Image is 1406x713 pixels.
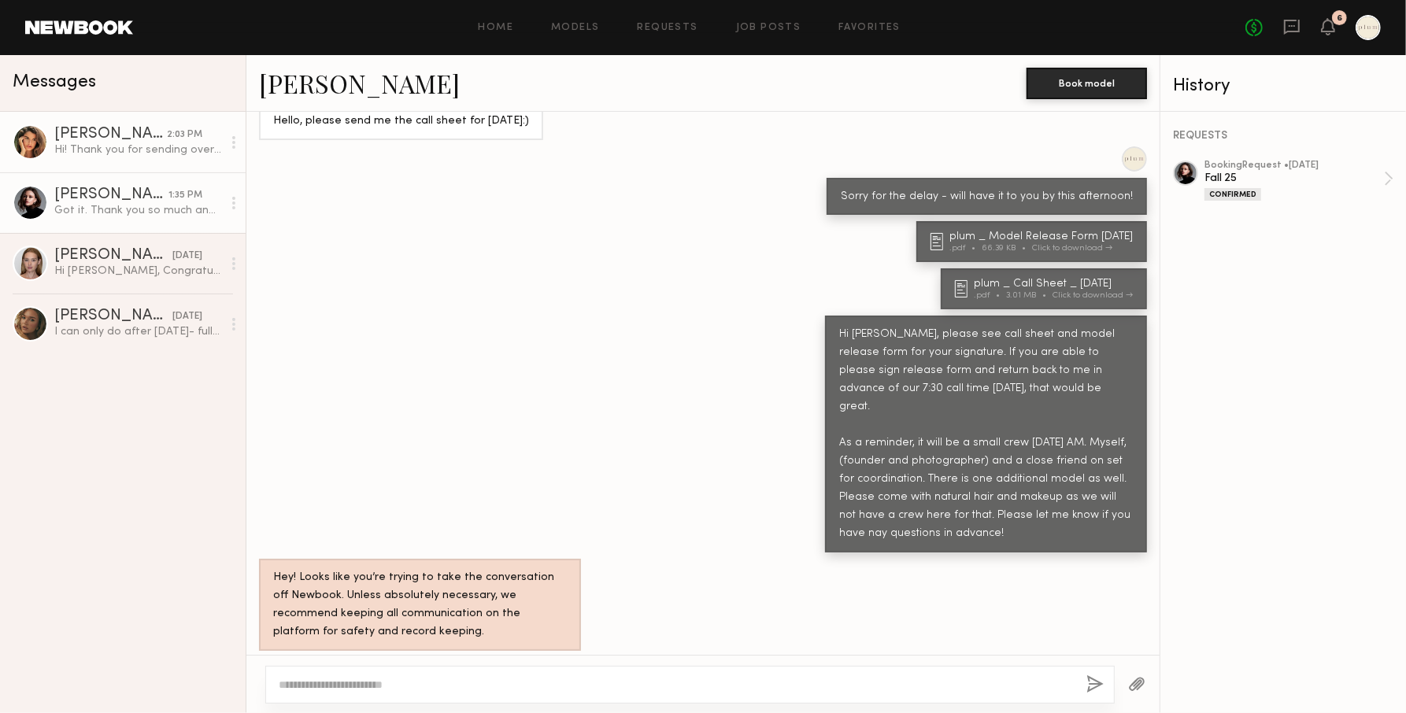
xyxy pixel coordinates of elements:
[982,244,1032,253] div: 66.39 KB
[479,23,514,33] a: Home
[551,23,599,33] a: Models
[1006,291,1053,300] div: 3.01 MB
[974,291,1006,300] div: .pdf
[1032,244,1112,253] div: Click to download
[1204,188,1261,201] div: Confirmed
[172,249,202,264] div: [DATE]
[1053,291,1133,300] div: Click to download
[949,244,982,253] div: .pdf
[54,324,222,339] div: I can only do after [DATE]- fully available starting [DATE]!
[736,23,801,33] a: Job Posts
[638,23,698,33] a: Requests
[955,279,1138,300] a: plum _ Call Sheet _ [DATE].pdf3.01 MBClick to download
[54,187,168,203] div: [PERSON_NAME]
[1173,77,1393,95] div: History
[167,127,202,142] div: 2:03 PM
[273,113,529,131] div: Hello, please send me the call sheet for [DATE]:)
[1204,161,1393,201] a: bookingRequest •[DATE]Fall 25Confirmed
[259,66,460,100] a: [PERSON_NAME]
[1027,76,1147,89] a: Book model
[13,73,96,91] span: Messages
[931,231,1138,253] a: plum _ Model Release Form [DATE].pdf66.39 KBClick to download
[1027,68,1147,99] button: Book model
[54,308,172,324] div: [PERSON_NAME]
[54,264,222,279] div: Hi [PERSON_NAME], Congratulations on launching your brand! I’d love to shoot with you this weeken...
[54,203,222,218] div: Got it. Thank you so much and see you [DATE]:)
[839,326,1133,542] div: Hi [PERSON_NAME], please see call sheet and model release form for your signature. If you are abl...
[1337,14,1342,23] div: 6
[54,127,167,142] div: [PERSON_NAME]
[172,309,202,324] div: [DATE]
[838,23,901,33] a: Favorites
[1173,131,1393,142] div: REQUESTS
[841,188,1133,206] div: Sorry for the delay - will have it to you by this afternoon!
[1204,161,1384,171] div: booking Request • [DATE]
[1204,171,1384,186] div: Fall 25
[54,248,172,264] div: [PERSON_NAME]
[974,279,1138,290] div: plum _ Call Sheet _ [DATE]
[273,569,567,641] div: Hey! Looks like you’re trying to take the conversation off Newbook. Unless absolutely necessary, ...
[949,231,1138,242] div: plum _ Model Release Form [DATE]
[168,188,202,203] div: 1:35 PM
[54,142,222,157] div: Hi! Thank you for sending over the agreement and call sheet. I noticed the usage rights are liste...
